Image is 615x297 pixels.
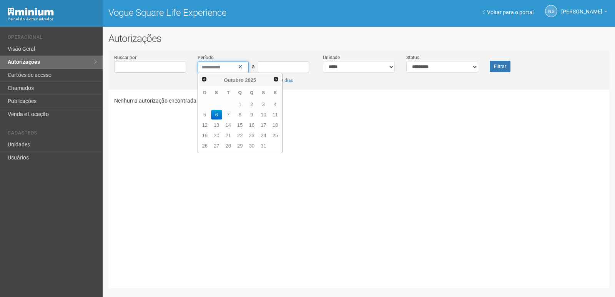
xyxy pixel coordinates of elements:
[246,131,258,140] a: 23
[223,120,234,130] a: 14
[234,131,246,140] a: 22
[114,97,603,104] p: Nenhuma autorização encontrada
[258,120,269,130] a: 17
[211,120,222,130] a: 13
[258,100,269,109] a: 3
[223,131,234,140] a: 21
[270,110,281,119] a: 11
[323,54,340,61] label: Unidade
[234,141,246,151] a: 29
[199,75,208,84] a: Anterior
[211,141,222,151] a: 27
[234,120,246,130] a: 15
[262,90,265,95] span: Sexta
[211,131,222,140] a: 20
[270,100,281,109] a: 4
[278,78,293,83] a: 30 dias
[545,5,557,17] a: NS
[203,90,206,95] span: Domingo
[108,33,609,44] h2: Autorizações
[482,9,534,15] a: Voltar para o portal
[201,76,207,82] span: Anterior
[490,61,510,72] button: Filtrar
[234,110,246,119] a: 8
[224,77,243,83] span: Outubro
[258,110,269,119] a: 10
[8,8,54,16] img: Minium
[246,110,258,119] a: 9
[271,75,280,84] a: Próximo
[108,8,353,18] h1: Vogue Square Life Experience
[223,110,234,119] a: 7
[223,141,234,151] a: 28
[258,141,269,151] a: 31
[246,120,258,130] a: 16
[211,110,222,119] a: 6
[561,1,602,15] span: Nicolle Silva
[234,100,246,109] a: 1
[270,131,281,140] a: 25
[199,141,210,151] a: 26
[273,76,279,82] span: Próximo
[8,16,97,23] div: Painel do Administrador
[245,77,256,83] span: 2025
[406,54,419,61] label: Status
[8,35,97,43] li: Operacional
[8,130,97,138] li: Cadastros
[199,131,210,140] a: 19
[274,90,277,95] span: Sábado
[252,63,255,70] span: a
[246,100,258,109] a: 2
[199,120,210,130] a: 12
[227,90,229,95] span: Terça
[258,131,269,140] a: 24
[198,54,214,61] label: Período
[250,90,253,95] span: Quinta
[238,90,242,95] span: Quarta
[561,10,607,16] a: [PERSON_NAME]
[246,141,258,151] a: 30
[215,90,218,95] span: Segunda
[114,54,136,61] label: Buscar por
[270,120,281,130] a: 18
[199,110,210,119] a: 5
